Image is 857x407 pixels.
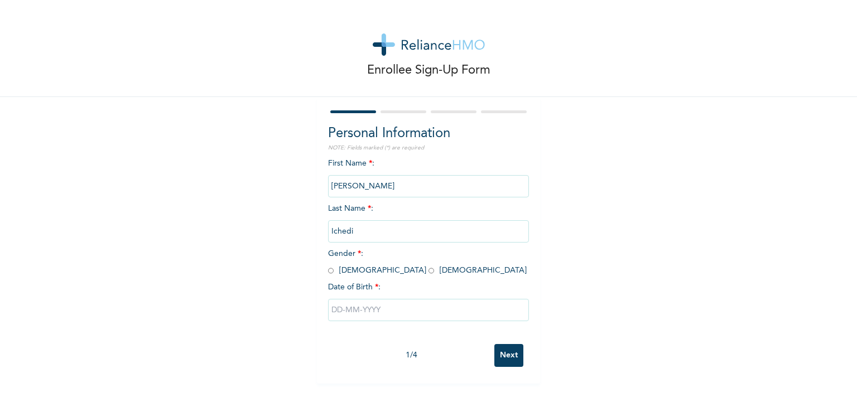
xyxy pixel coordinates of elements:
span: Date of Birth : [328,282,381,293]
span: Last Name : [328,205,529,235]
p: Enrollee Sign-Up Form [367,61,490,80]
h2: Personal Information [328,124,529,144]
div: 1 / 4 [328,350,494,361]
img: logo [373,33,485,56]
p: NOTE: Fields marked (*) are required [328,144,529,152]
span: Gender : [DEMOGRAPHIC_DATA] [DEMOGRAPHIC_DATA] [328,250,527,274]
input: Enter your last name [328,220,529,243]
input: Next [494,344,523,367]
input: DD-MM-YYYY [328,299,529,321]
input: Enter your first name [328,175,529,197]
span: First Name : [328,159,529,190]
